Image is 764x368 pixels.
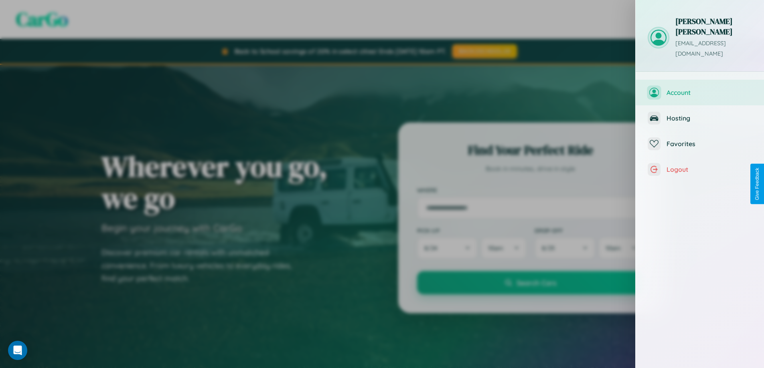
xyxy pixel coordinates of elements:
span: Logout [667,165,752,173]
p: [EMAIL_ADDRESS][DOMAIN_NAME] [675,38,752,59]
button: Logout [636,157,764,182]
button: Favorites [636,131,764,157]
h3: [PERSON_NAME] [PERSON_NAME] [675,16,752,37]
span: Hosting [667,114,752,122]
div: Open Intercom Messenger [8,341,27,360]
button: Account [636,80,764,105]
div: Give Feedback [754,168,760,200]
button: Hosting [636,105,764,131]
span: Favorites [667,140,752,148]
span: Account [667,88,752,97]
